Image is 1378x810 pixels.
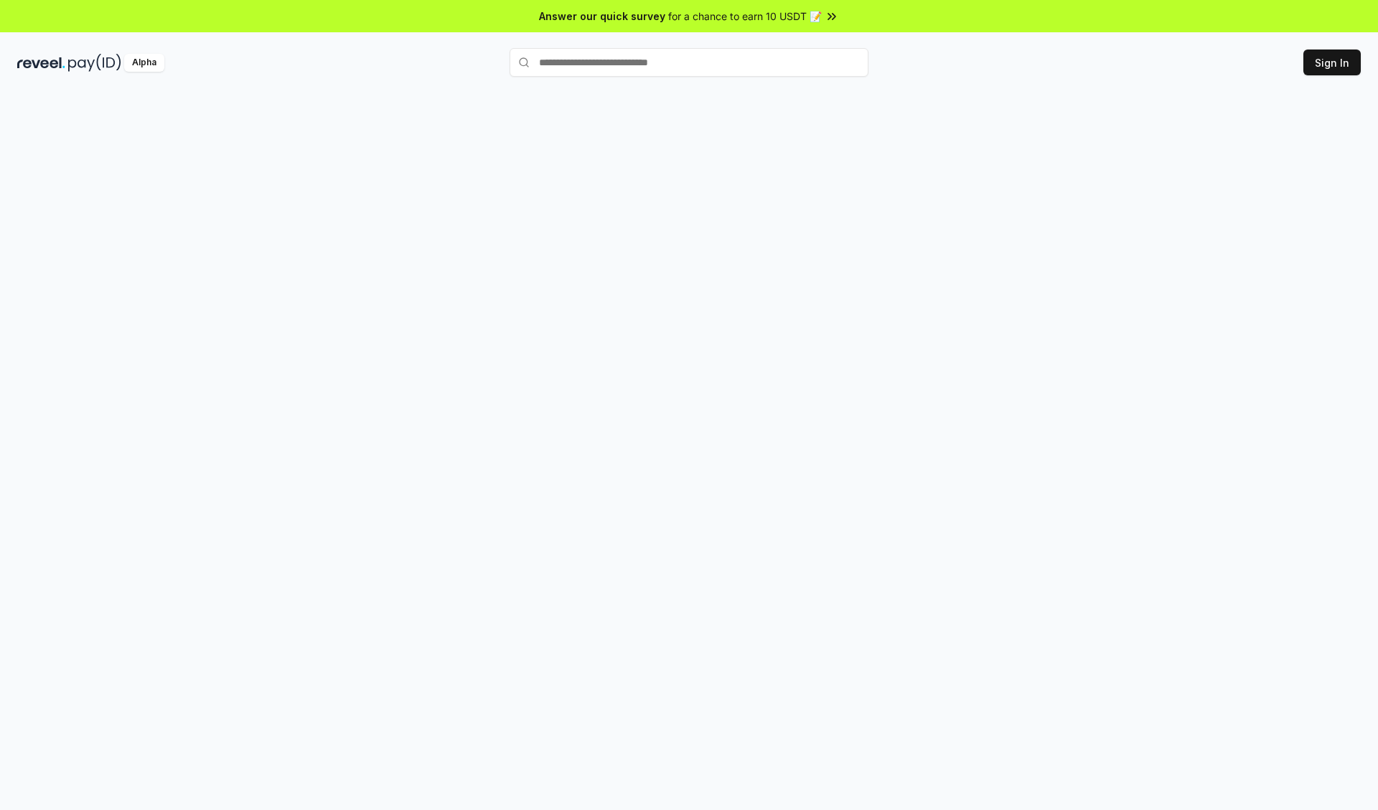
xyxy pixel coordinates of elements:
span: Answer our quick survey [539,9,665,24]
img: pay_id [68,54,121,72]
button: Sign In [1303,50,1361,75]
span: for a chance to earn 10 USDT 📝 [668,9,822,24]
img: reveel_dark [17,54,65,72]
div: Alpha [124,54,164,72]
